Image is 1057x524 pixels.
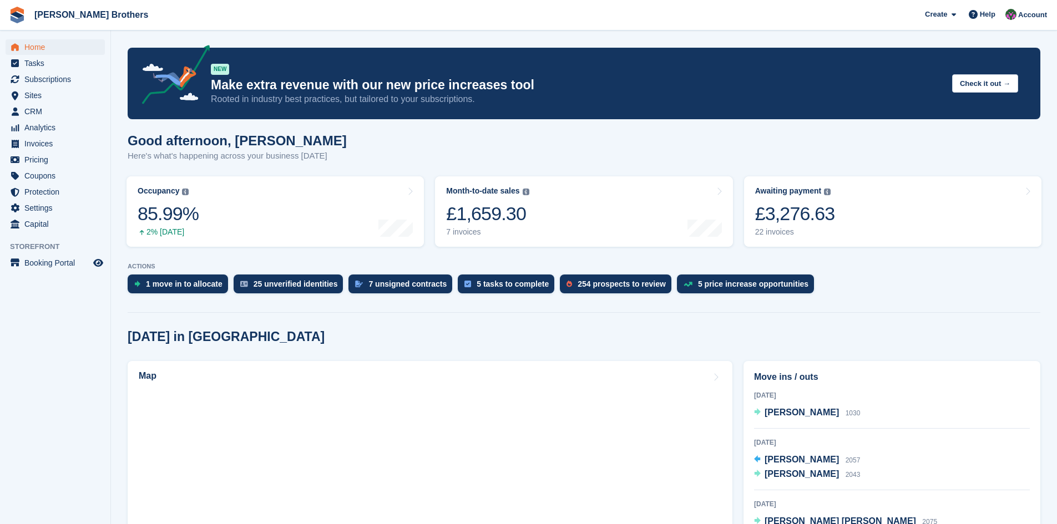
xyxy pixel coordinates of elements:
a: 254 prospects to review [560,274,677,299]
span: Coupons [24,168,91,184]
a: menu [6,168,105,184]
div: NEW [211,64,229,75]
p: Rooted in industry best practices, but tailored to your subscriptions. [211,93,943,105]
span: Storefront [10,241,110,252]
a: Occupancy 85.99% 2% [DATE] [127,176,424,247]
span: Help [980,9,995,20]
span: [PERSON_NAME] [765,469,839,479]
div: 254 prospects to review [578,279,666,288]
a: menu [6,88,105,103]
p: Make extra revenue with our new price increases tool [211,77,943,93]
img: stora-icon-8386f47178a22dfd0bd8f6a31ec36ba5ce8667c1dd55bd0f319d3a0aa187defe.svg [9,7,26,23]
span: 1030 [846,409,861,417]
h1: Good afternoon, [PERSON_NAME] [128,133,347,148]
a: menu [6,55,105,71]
p: Here's what's happening across your business [DATE] [128,150,347,162]
img: verify_identity-adf6edd0f0f0b5bbfe63781bf79b02c33cf7c696d77639b501bdc392416b5a36.svg [240,281,248,287]
div: 7 unsigned contracts [368,279,447,288]
div: 2% [DATE] [138,227,199,237]
a: 7 unsigned contracts [348,274,458,299]
img: price-adjustments-announcement-icon-8257ccfd72463d97f412b2fc003d46551f7dbcb40ab6d574587a9cd5c0d94... [133,45,210,108]
div: 1 move in to allocate [146,279,222,288]
a: menu [6,136,105,151]
div: 5 price increase opportunities [698,279,808,288]
a: Preview store [92,256,105,269]
span: CRM [24,104,91,119]
a: menu [6,184,105,200]
a: menu [6,120,105,135]
div: Awaiting payment [755,186,822,196]
div: £3,276.63 [755,202,835,225]
h2: [DATE] in [GEOGRAPHIC_DATA] [128,329,325,344]
button: Check it out → [952,74,1018,93]
a: [PERSON_NAME] Brothers [30,6,153,24]
a: 1 move in to allocate [128,274,234,299]
a: menu [6,104,105,119]
div: 22 invoices [755,227,835,237]
img: move_ins_to_allocate_icon-fdf77a2bb77ea45bf5b3d319d69a93e2d87916cf1d5bf7949dd705db3b84f3ca.svg [134,281,140,287]
img: contract_signature_icon-13c848040528278c33f63329250d36e43548de30e8caae1d1a13099fd9432cc5.svg [355,281,363,287]
span: Tasks [24,55,91,71]
span: [PERSON_NAME] [765,455,839,464]
a: [PERSON_NAME] 2057 [754,453,860,467]
img: Nick Wright [1005,9,1016,20]
a: Month-to-date sales £1,659.30 7 invoices [435,176,732,247]
div: [DATE] [754,499,1030,509]
span: Home [24,39,91,55]
span: Analytics [24,120,91,135]
img: icon-info-grey-7440780725fd019a000dd9b08b2336e03edf1995a4989e88bcd33f0948082b44.svg [824,189,831,195]
h2: Move ins / outs [754,370,1030,384]
span: Booking Portal [24,255,91,271]
div: [DATE] [754,437,1030,447]
a: [PERSON_NAME] 1030 [754,406,860,420]
div: 5 tasks to complete [477,279,549,288]
a: menu [6,216,105,232]
span: Pricing [24,152,91,167]
span: [PERSON_NAME] [765,408,839,417]
span: Create [925,9,947,20]
a: 25 unverified identities [234,274,349,299]
span: Subscriptions [24,72,91,87]
span: 2057 [846,456,861,464]
span: Capital [24,216,91,232]
img: icon-info-grey-7440780725fd019a000dd9b08b2336e03edf1995a4989e88bcd33f0948082b44.svg [182,189,189,195]
p: ACTIONS [128,263,1040,270]
div: Month-to-date sales [446,186,519,196]
a: Awaiting payment £3,276.63 22 invoices [744,176,1041,247]
div: £1,659.30 [446,202,529,225]
div: 25 unverified identities [254,279,338,288]
span: 2043 [846,471,861,479]
a: menu [6,152,105,167]
img: icon-info-grey-7440780725fd019a000dd9b08b2336e03edf1995a4989e88bcd33f0948082b44.svg [523,189,529,195]
span: Sites [24,88,91,103]
a: menu [6,72,105,87]
img: prospect-51fa495bee0391a8d652442698ab0144808aea92771e9ea1ae160a38d050c398.svg [567,281,572,287]
a: [PERSON_NAME] 2043 [754,467,860,482]
span: Settings [24,200,91,216]
img: price_increase_opportunities-93ffe204e8149a01c8c9dc8f82e8f89637d9d84a8eef4429ea346261dce0b2c0.svg [684,282,692,287]
a: menu [6,255,105,271]
div: Occupancy [138,186,179,196]
div: 7 invoices [446,227,529,237]
a: 5 tasks to complete [458,274,560,299]
span: Protection [24,184,91,200]
div: 85.99% [138,202,199,225]
a: menu [6,39,105,55]
h2: Map [139,371,156,381]
img: task-75834270c22a3079a89374b754ae025e5fb1db73e45f91037f5363f120a921f8.svg [464,281,471,287]
span: Invoices [24,136,91,151]
a: menu [6,200,105,216]
div: [DATE] [754,390,1030,400]
span: Account [1018,9,1047,21]
a: 5 price increase opportunities [677,274,820,299]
